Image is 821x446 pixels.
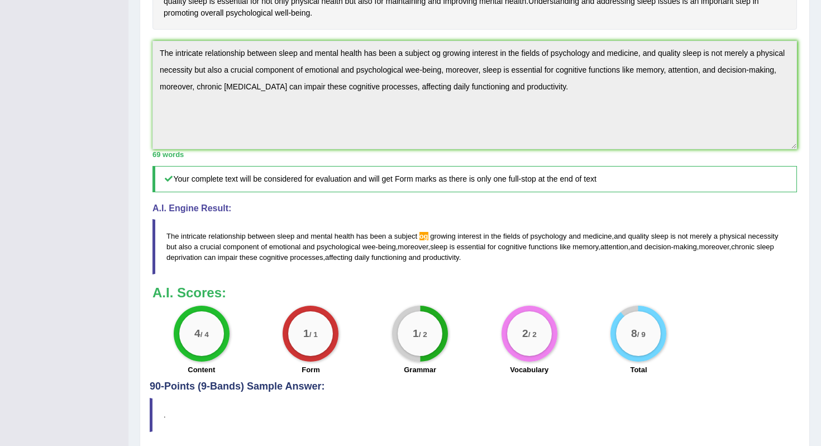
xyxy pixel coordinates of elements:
[290,253,323,262] span: processes
[303,243,315,251] span: and
[484,232,489,240] span: in
[560,243,571,251] span: like
[291,7,310,19] span: Click to see word definition
[371,253,407,262] span: functioning
[498,243,527,251] span: cognitive
[630,243,642,251] span: and
[600,243,628,251] span: attention
[630,364,647,375] label: Total
[152,285,226,300] b: A.I. Scores:
[355,253,370,262] span: daily
[302,364,320,375] label: Form
[670,232,675,240] span: is
[277,232,294,240] span: sleep
[356,232,368,240] span: has
[651,232,669,240] span: sleep
[304,328,310,340] big: 1
[423,253,459,262] span: productivity
[317,243,360,251] span: psychological
[297,232,309,240] span: and
[311,232,332,240] span: mental
[522,328,528,340] big: 2
[208,232,246,240] span: relationship
[690,232,712,240] span: merely
[409,253,421,262] span: and
[491,232,501,240] span: the
[275,7,288,19] span: Click to see word definition
[419,331,427,339] small: / 2
[488,243,496,251] span: for
[378,243,396,251] span: being
[430,243,447,251] span: sleep
[457,232,481,240] span: interest
[404,364,436,375] label: Grammar
[674,243,697,251] span: making
[398,243,428,251] span: moreover
[166,253,202,262] span: deprivation
[152,203,797,213] h4: A.I. Engine Result:
[699,243,729,251] span: moreover
[240,253,257,262] span: these
[325,253,352,262] span: affecting
[430,232,456,240] span: growing
[720,232,746,240] span: physical
[583,232,612,240] span: medicine
[223,243,259,251] span: component
[394,232,417,240] span: subject
[510,364,548,375] label: Vocabulary
[528,331,537,339] small: / 2
[261,243,267,251] span: of
[529,243,558,251] span: functions
[194,328,201,340] big: 4
[388,232,392,240] span: a
[309,331,318,339] small: / 1
[164,7,198,19] span: Click to see word definition
[632,328,638,340] big: 8
[572,243,598,251] span: memory
[362,243,376,251] span: wee
[614,232,626,240] span: and
[569,232,581,240] span: and
[152,149,797,160] div: 69 words
[335,232,354,240] span: health
[259,253,288,262] span: cognitive
[457,243,485,251] span: essential
[748,232,778,240] span: necessity
[204,253,216,262] span: can
[413,328,419,340] big: 1
[419,232,428,240] span: Possible spelling mistake found. (did you mean: OG)
[269,243,300,251] span: emotional
[150,398,800,432] blockquote: .
[503,232,520,240] span: fields
[166,243,176,251] span: but
[637,331,646,339] small: / 9
[179,243,192,251] span: also
[226,7,273,19] span: Click to see word definition
[201,331,209,339] small: / 4
[714,232,718,240] span: a
[628,232,649,240] span: quality
[218,253,237,262] span: impair
[152,166,797,192] h5: Your complete text will be considered for evaluation and will get Form marks as there is only one...
[166,232,179,240] span: The
[247,232,275,240] span: between
[731,243,755,251] span: chronic
[200,243,221,251] span: crucial
[370,232,386,240] span: been
[757,243,774,251] span: sleep
[201,7,223,19] span: Click to see word definition
[152,219,797,274] blockquote: , - , , , , - , , , .
[645,243,671,251] span: decision
[522,232,528,240] span: of
[677,232,688,240] span: not
[188,364,215,375] label: Content
[181,232,207,240] span: intricate
[531,232,567,240] span: psychology
[450,243,455,251] span: is
[194,243,198,251] span: a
